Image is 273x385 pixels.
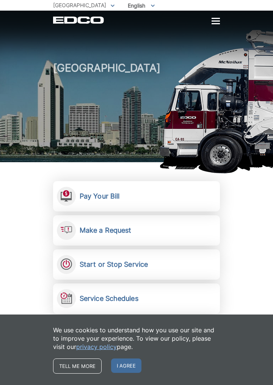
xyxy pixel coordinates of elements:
[53,62,220,164] h1: [GEOGRAPHIC_DATA]
[80,260,148,269] h2: Start or Stop Service
[53,358,102,374] a: Tell me more
[53,215,220,246] a: Make a Request
[111,358,141,373] span: I agree
[80,226,131,235] h2: Make a Request
[80,192,119,200] h2: Pay Your Bill
[80,294,138,303] h2: Service Schedules
[53,181,220,211] a: Pay Your Bill
[53,16,104,24] a: EDCD logo. Return to the homepage.
[53,2,106,8] span: [GEOGRAPHIC_DATA]
[53,283,220,314] a: Service Schedules
[76,343,117,351] a: privacy policy
[53,326,220,351] p: We use cookies to understand how you use our site and to improve your experience. To view our pol...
